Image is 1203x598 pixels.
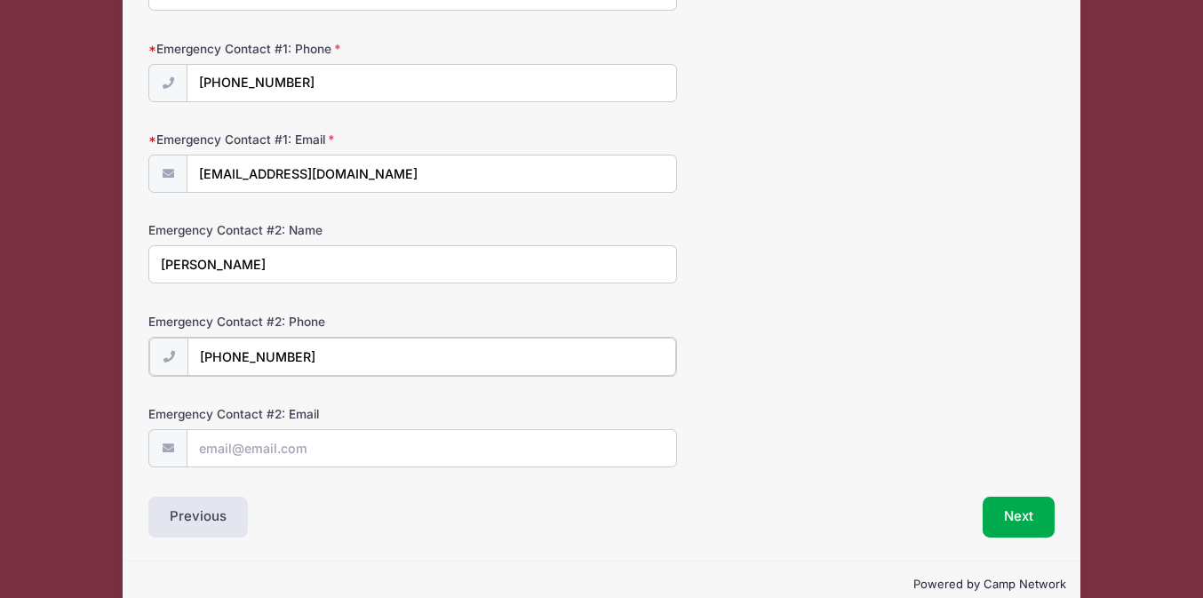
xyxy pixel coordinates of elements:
[148,131,450,148] label: Emergency Contact #1: Email
[983,497,1055,538] button: Next
[187,338,676,376] input: (xxx) xxx-xxxx
[187,155,677,193] input: email@email.com
[148,405,450,423] label: Emergency Contact #2: Email
[187,429,677,467] input: email@email.com
[148,221,450,239] label: Emergency Contact #2: Name
[137,576,1066,594] p: Powered by Camp Network
[148,497,248,538] button: Previous
[148,313,450,331] label: Emergency Contact #2: Phone
[148,40,450,58] label: Emergency Contact #1: Phone
[187,64,677,102] input: (xxx) xxx-xxxx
